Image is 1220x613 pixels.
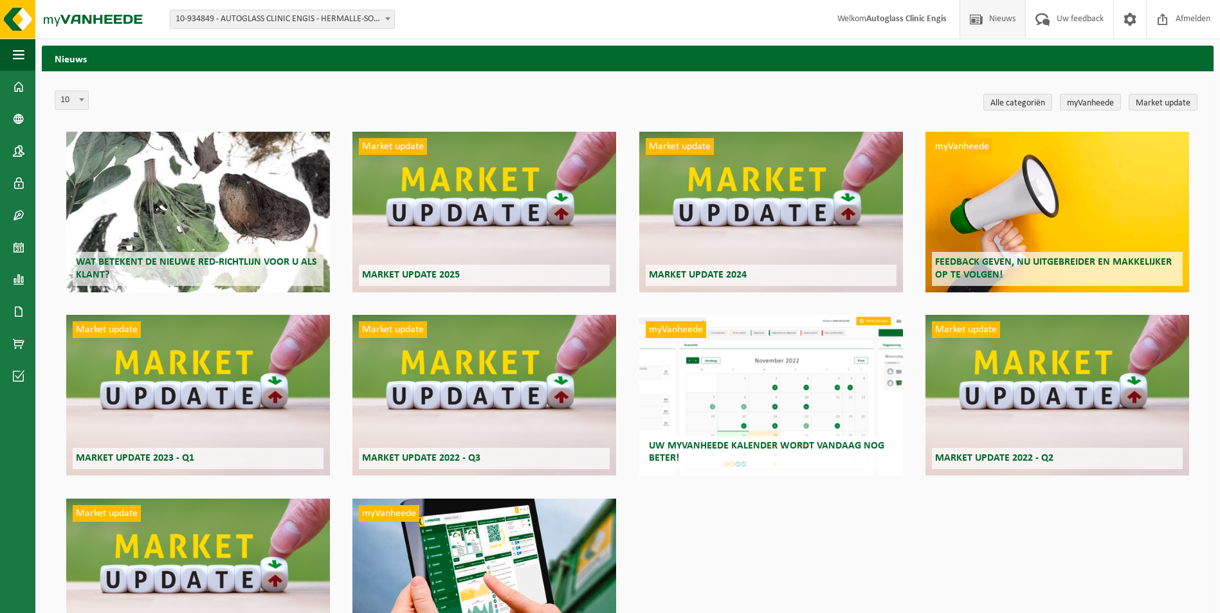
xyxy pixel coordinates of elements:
[866,14,947,24] strong: Autoglass Clinic Engis
[66,132,330,292] a: Wat betekent de nieuwe RED-richtlijn voor u als klant?
[362,270,460,280] span: Market update 2025
[55,91,88,109] span: 10
[359,138,427,155] span: Market update
[73,321,141,338] span: Market update
[66,315,330,475] a: Market update Market update 2023 - Q1
[649,270,747,280] span: Market update 2024
[983,94,1052,111] a: Alle categoriën
[362,453,480,463] span: Market update 2022 - Q3
[925,315,1189,475] a: Market update Market update 2022 - Q2
[639,315,903,475] a: myVanheede Uw myVanheede kalender wordt vandaag nog beter!
[935,453,1053,463] span: Market update 2022 - Q2
[55,91,89,110] span: 10
[6,585,215,613] iframe: chat widget
[1129,94,1197,111] a: Market update
[935,257,1172,280] span: Feedback geven, nu uitgebreider en makkelijker op te volgen!
[932,321,1000,338] span: Market update
[359,321,427,338] span: Market update
[170,10,394,28] span: 10-934849 - AUTOGLASS CLINIC ENGIS - HERMALLE-SOUS-HUY
[76,257,317,280] span: Wat betekent de nieuwe RED-richtlijn voor u als klant?
[646,138,714,155] span: Market update
[649,441,884,463] span: Uw myVanheede kalender wordt vandaag nog beter!
[646,321,706,338] span: myVanheede
[170,10,395,29] span: 10-934849 - AUTOGLASS CLINIC ENGIS - HERMALLE-SOUS-HUY
[76,453,194,463] span: Market update 2023 - Q1
[359,505,419,522] span: myVanheede
[925,132,1189,292] a: myVanheede Feedback geven, nu uitgebreider en makkelijker op te volgen!
[352,132,616,292] a: Market update Market update 2025
[1060,94,1121,111] a: myVanheede
[42,46,1214,71] h2: Nieuws
[639,132,903,292] a: Market update Market update 2024
[932,138,992,155] span: myVanheede
[352,315,616,475] a: Market update Market update 2022 - Q3
[73,505,141,522] span: Market update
